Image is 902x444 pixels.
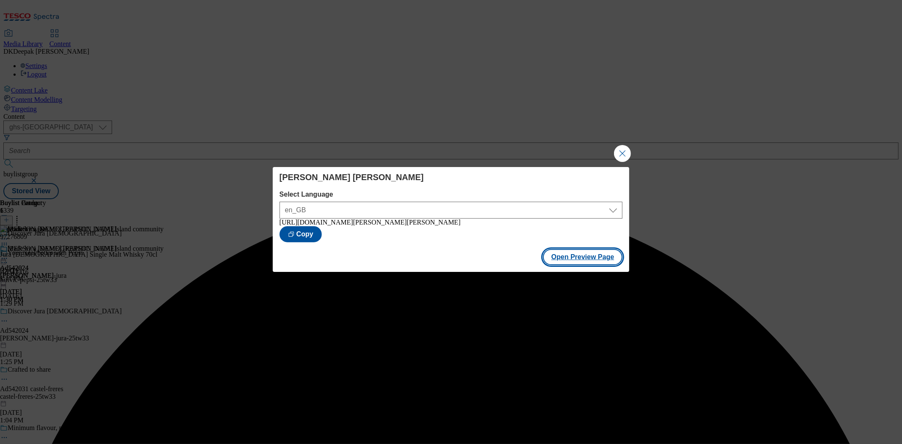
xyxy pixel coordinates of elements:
div: Modal [273,167,630,272]
button: Open Preview Page [543,249,623,265]
button: Close Modal [614,145,631,162]
button: Copy [280,226,322,242]
div: [URL][DOMAIN_NAME][PERSON_NAME][PERSON_NAME] [280,219,623,226]
h4: [PERSON_NAME] [PERSON_NAME] [280,172,623,182]
label: Select Language [280,191,623,198]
